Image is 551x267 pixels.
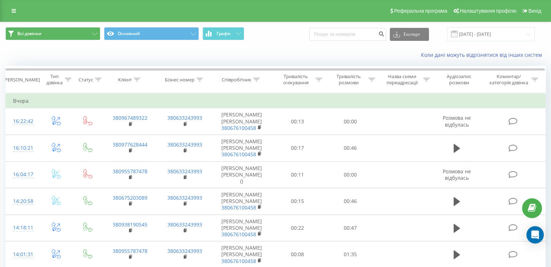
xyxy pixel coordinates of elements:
[394,8,447,14] span: Реферальна програма
[17,31,41,37] span: Всі дзвінки
[167,168,202,175] a: 380633243993
[13,168,32,182] div: 16:04:17
[221,258,256,264] a: 380676100458
[167,247,202,254] a: 380633243993
[13,141,32,155] div: 16:10:21
[113,247,147,254] a: 380955787478
[104,27,199,40] button: Основний
[167,194,202,201] a: 380633243993
[421,51,546,58] a: Коли дані можуть відрізнятися вiд інших систем
[13,194,32,208] div: 14:20:58
[324,108,376,135] td: 00:00
[271,188,324,215] td: 00:15
[113,168,147,175] a: 380955787478
[113,221,147,228] a: 380938190545
[113,194,147,201] a: 380675203089
[212,135,271,161] td: [PERSON_NAME] [PERSON_NAME]
[6,94,546,108] td: Вчора
[212,108,271,135] td: [PERSON_NAME] [PERSON_NAME]
[324,135,376,161] td: 00:46
[212,215,271,241] td: [PERSON_NAME] [PERSON_NAME]
[79,77,93,83] div: Статус
[212,188,271,215] td: [PERSON_NAME] [PERSON_NAME]
[460,8,516,14] span: Налаштування профілю
[324,188,376,215] td: 00:46
[113,114,147,121] a: 380967489322
[529,8,541,14] span: Вихід
[221,151,256,158] a: 380676100458
[390,28,429,41] button: Експорт
[167,114,202,121] a: 380633243993
[5,27,100,40] button: Всі дзвінки
[13,247,32,262] div: 14:01:31
[443,168,471,181] span: Розмова не відбулась
[113,141,147,148] a: 380977628444
[217,31,231,36] span: Графік
[221,204,256,211] a: 380676100458
[278,73,314,86] div: Тривалість очікування
[167,141,202,148] a: 380633243993
[487,73,530,86] div: Коментар/категорія дзвінка
[526,226,544,243] div: Open Intercom Messenger
[271,135,324,161] td: 00:17
[167,221,202,228] a: 380633243993
[309,28,386,41] input: Пошук за номером
[443,114,471,128] span: Розмова не відбулась
[271,108,324,135] td: 00:13
[212,161,271,188] td: [PERSON_NAME] [PERSON_NAME] ()
[221,231,256,238] a: 380676100458
[438,73,480,86] div: Аудіозапис розмови
[271,215,324,241] td: 00:22
[203,27,244,40] button: Графік
[330,73,367,86] div: Тривалість розмови
[324,161,376,188] td: 00:00
[13,114,32,128] div: 16:22:42
[118,77,132,83] div: Клієнт
[221,124,256,131] a: 380676100458
[383,73,421,86] div: Назва схеми переадресації
[271,161,324,188] td: 00:11
[3,77,40,83] div: [PERSON_NAME]
[165,77,195,83] div: Бізнес номер
[324,215,376,241] td: 00:47
[222,77,251,83] div: Співробітник
[13,221,32,235] div: 14:18:11
[46,73,63,86] div: Тип дзвінка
